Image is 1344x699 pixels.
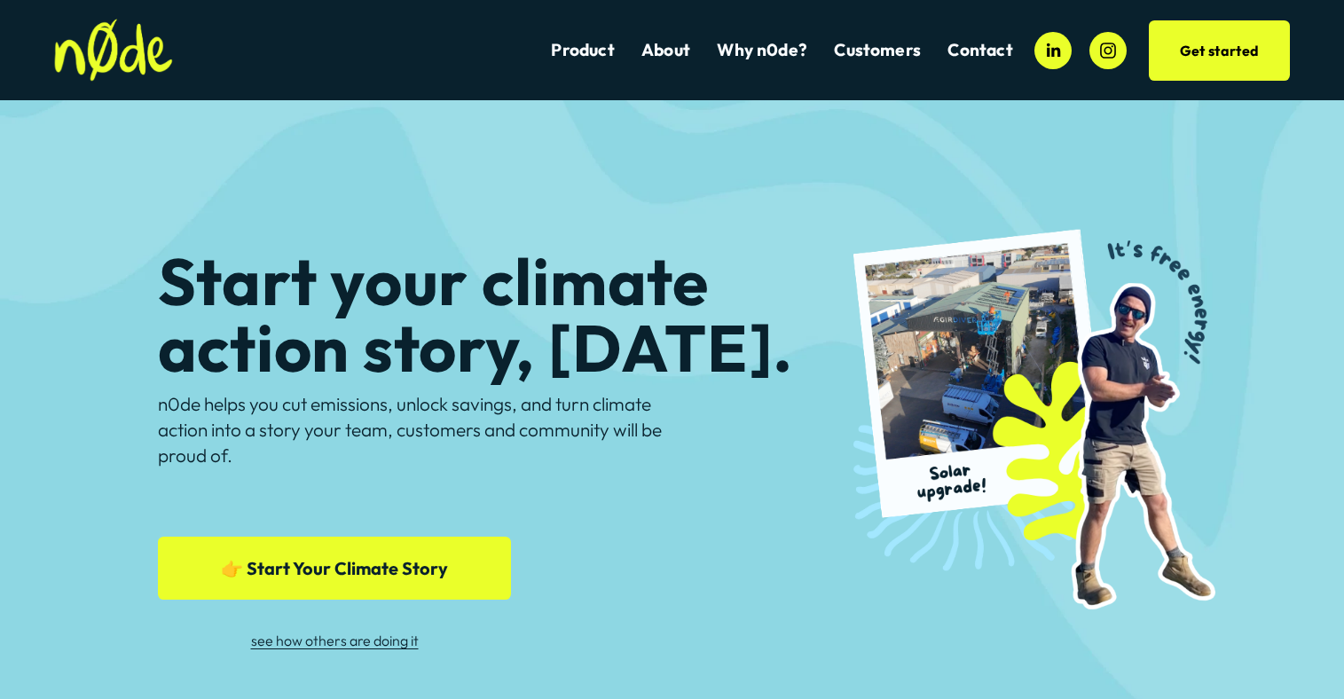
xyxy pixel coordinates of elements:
a: Instagram [1089,32,1127,69]
span: Customers [834,40,921,60]
a: folder dropdown [834,38,921,62]
p: n0de helps you cut emissions, unlock savings, and turn climate action into a story your team, cus... [158,391,667,468]
a: About [641,38,690,62]
img: n0de [54,19,173,82]
a: Contact [947,38,1012,62]
h1: Start your climate action story, [DATE]. [158,247,823,381]
a: Why n0de? [717,38,807,62]
a: LinkedIn [1034,32,1072,69]
a: see how others are doing it [251,632,419,649]
a: Product [551,38,614,62]
a: 👉 Start Your Climate Story [158,537,512,600]
a: Get started [1149,20,1291,81]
